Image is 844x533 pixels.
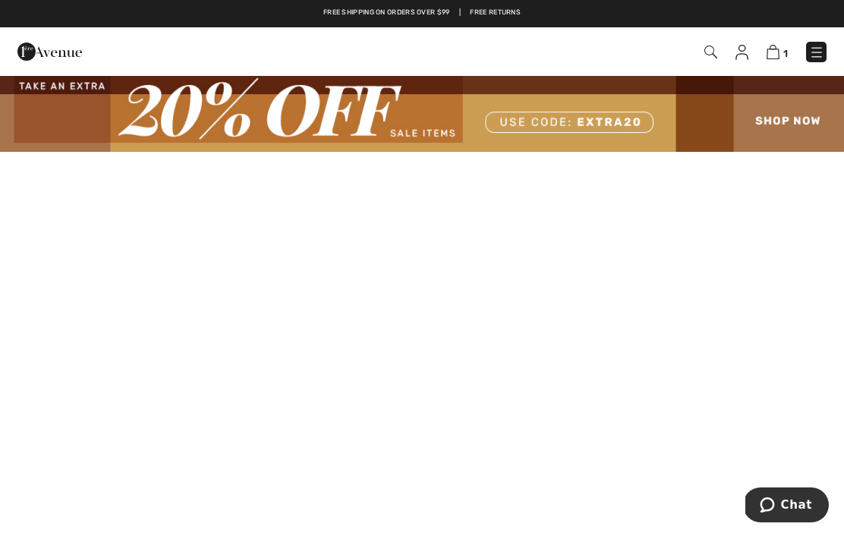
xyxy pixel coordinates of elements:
a: 1 [767,43,788,61]
img: Search [704,46,717,58]
span: | [459,8,461,18]
img: Shopping Bag [767,45,779,59]
span: 1 [783,48,788,59]
a: Free shipping on orders over $99 [323,8,450,18]
a: Free Returns [470,8,521,18]
img: My Info [735,45,748,60]
img: 1ère Avenue [17,36,82,67]
img: Menu [809,45,824,60]
a: 1ère Avenue [17,43,82,58]
iframe: Opens a widget where you can chat to one of our agents [745,487,829,525]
